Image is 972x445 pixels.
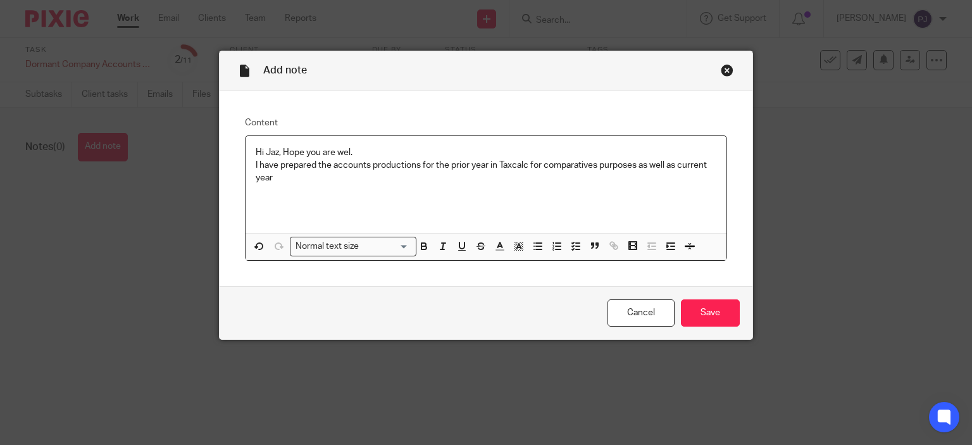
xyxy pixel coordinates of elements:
span: Add note [263,65,307,75]
div: Close this dialog window [721,64,733,77]
input: Search for option [363,240,409,253]
p: I have prepared the accounts productions for the prior year in Taxcalc for comparatives purposes ... [256,159,717,185]
label: Content [245,116,728,129]
span: Normal text size [293,240,362,253]
div: Search for option [290,237,416,256]
p: Hi Jaz, Hope you are wel. [256,146,717,159]
a: Cancel [607,299,675,327]
input: Save [681,299,740,327]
